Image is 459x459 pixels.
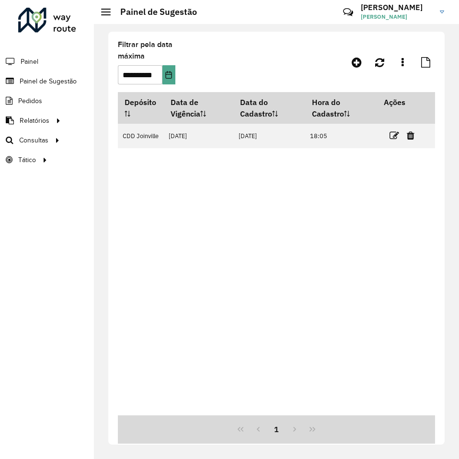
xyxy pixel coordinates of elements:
td: 18:05 [305,124,378,148]
span: Relatórios [20,116,49,126]
span: Painel de Sugestão [20,76,77,86]
td: [DATE] [164,124,233,148]
td: [DATE] [233,124,305,148]
span: Pedidos [18,96,42,106]
a: Editar [390,129,399,142]
a: Excluir [407,129,414,142]
button: Choose Date [162,65,175,84]
th: Hora do Cadastro [305,92,378,124]
th: Data do Cadastro [233,92,305,124]
td: CDD Joinville [118,124,164,148]
th: Ações [377,92,435,112]
span: Tático [18,155,36,165]
h3: [PERSON_NAME] [361,3,433,12]
th: Depósito [118,92,164,124]
th: Data de Vigência [164,92,233,124]
button: 1 [267,420,286,438]
a: Contato Rápido [338,2,358,23]
span: Consultas [19,135,48,145]
label: Filtrar pela data máxima [118,39,175,62]
span: Painel [21,57,38,67]
span: [PERSON_NAME] [361,12,433,21]
h2: Painel de Sugestão [111,7,197,17]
